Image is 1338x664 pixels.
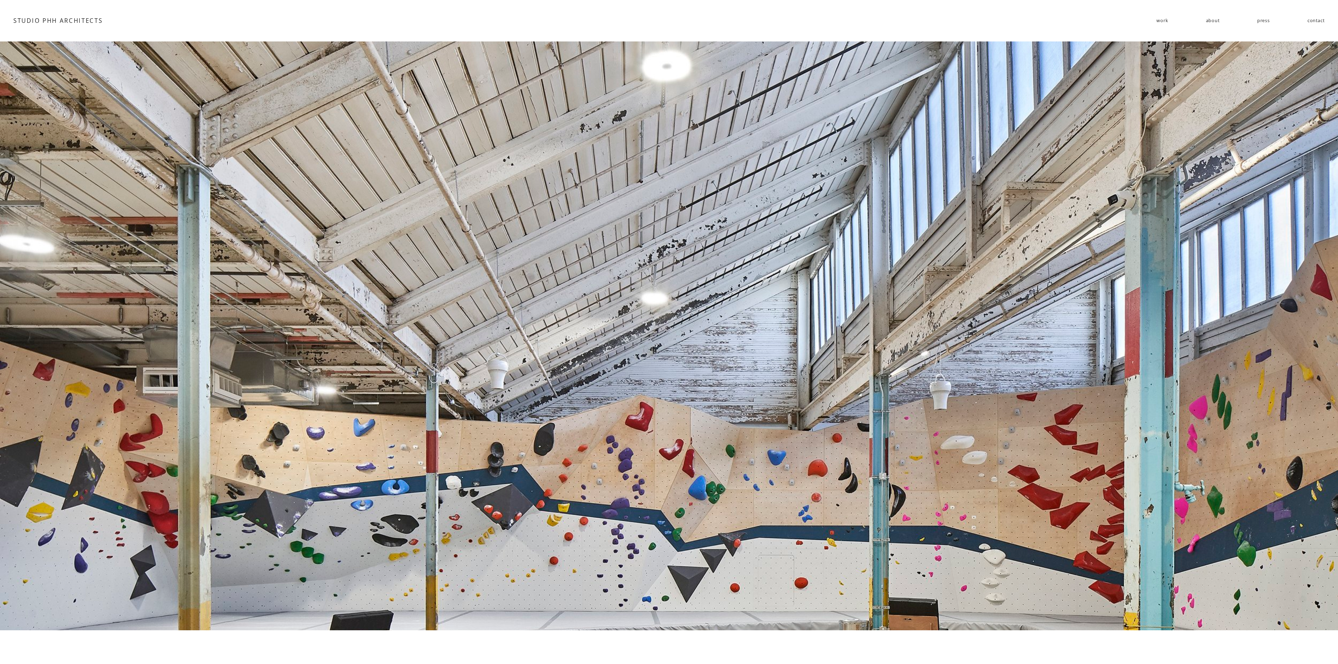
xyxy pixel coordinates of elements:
a: contact [1307,15,1325,27]
a: STUDIO PHH ARCHITECTS [13,17,103,25]
a: folder dropdown [1156,15,1168,27]
a: press [1257,15,1270,27]
span: work [1156,15,1168,26]
a: about [1206,15,1220,27]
